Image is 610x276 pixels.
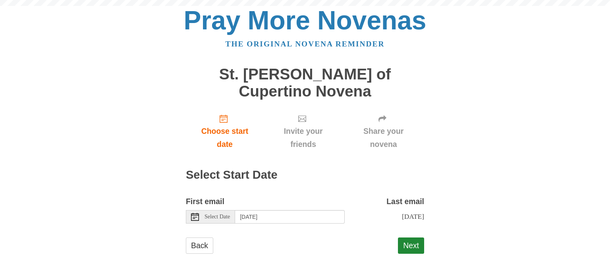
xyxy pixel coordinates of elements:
[386,195,424,208] label: Last email
[194,125,256,151] span: Choose start date
[186,66,424,100] h1: St. [PERSON_NAME] of Cupertino Novena
[186,108,264,155] a: Choose start date
[272,125,335,151] span: Invite your friends
[186,169,424,181] h2: Select Start Date
[343,108,424,155] a: Share your novena
[402,212,424,220] span: [DATE]
[398,237,424,254] button: Next
[226,40,385,48] a: The original novena reminder
[186,195,224,208] label: First email
[351,125,416,151] span: Share your novena
[184,6,427,35] a: Pray More Novenas
[186,237,213,254] a: Back
[264,108,343,155] a: Invite your friends
[205,214,230,220] span: Select Date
